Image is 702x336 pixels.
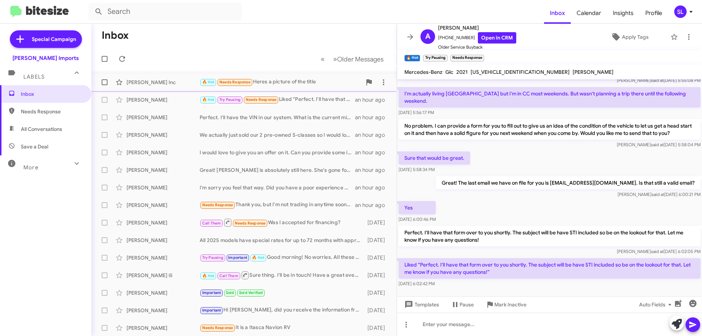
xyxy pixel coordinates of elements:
[202,97,215,102] span: 🔥 Hot
[399,216,436,222] span: [DATE] 6:00:46 PM
[494,298,526,311] span: Mark Inactive
[12,54,79,62] div: [PERSON_NAME] Imports
[651,249,664,254] span: said at
[617,249,701,254] span: [PERSON_NAME] [DATE] 6:02:05 PM
[618,192,701,197] span: [PERSON_NAME] [DATE] 6:00:21 PM
[355,201,391,209] div: an hour ago
[10,30,82,48] a: Special Campaign
[399,281,435,286] span: [DATE] 6:02:42 PM
[21,125,62,133] span: All Conversations
[127,237,200,244] div: [PERSON_NAME]
[88,3,242,20] input: Search
[23,73,45,80] span: Labels
[226,290,234,295] span: Sold
[127,114,200,121] div: [PERSON_NAME]
[200,184,355,191] div: I'm sorry you feel that way. Did you have a poor experience with us last time?
[200,201,355,209] div: Thank you, but I'm not trading in anytime soon. My current MB is a 2004 and I love it.
[651,78,664,83] span: said at
[399,167,435,172] span: [DATE] 5:58:34 PM
[438,32,516,44] span: [PHONE_NUMBER]
[399,87,701,107] p: I'm actually living [GEOGRAPHIC_DATA] but I'm in CC most weekends. But wasn't planning a trip the...
[200,271,364,280] div: Sure thing. I'll be in touch! Have a great evening.
[607,3,639,24] a: Insights
[639,3,668,24] a: Profile
[32,35,76,43] span: Special Campaign
[246,97,277,102] span: Needs Response
[127,324,200,332] div: [PERSON_NAME]
[399,201,436,214] p: Yes
[102,30,129,41] h1: Inbox
[480,298,532,311] button: Mark Inactive
[592,30,667,44] button: Apply Tags
[445,298,480,311] button: Pause
[200,237,364,244] div: All 2025 models have special rates for up to 72 months with approved credit. Plus, when you choos...
[450,55,484,61] small: Needs Response
[316,52,329,67] button: Previous
[425,31,430,42] span: A
[200,149,355,156] div: I would love to give you an offer on it. Can you provide some information on that vehicle for me?...
[617,142,701,147] span: [PERSON_NAME] [DATE] 5:58:04 PM
[200,253,364,262] div: Good morning! No worries. All these different models with different letters/numbers can absolutel...
[573,69,614,75] span: [PERSON_NAME]
[460,298,474,311] span: Pause
[21,90,83,98] span: Inbox
[321,54,325,64] span: «
[200,324,364,332] div: It is a Itasca Navion RV
[438,23,516,32] span: [PERSON_NAME]
[436,176,701,189] p: Great! The last email we have on file for you is [EMAIL_ADDRESS][DOMAIN_NAME]. Is that still a va...
[21,143,48,150] span: Save a Deal
[639,298,674,311] span: Auto Fields
[202,290,221,295] span: Important
[333,54,337,64] span: »
[355,131,391,139] div: an hour ago
[404,69,442,75] span: Mercedes-Benz
[127,272,200,279] div: [PERSON_NAME] Iii
[355,149,391,156] div: an hour ago
[219,80,250,84] span: Needs Response
[252,255,264,260] span: 🔥 Hot
[652,192,664,197] span: said at
[127,289,200,297] div: [PERSON_NAME]
[404,55,420,61] small: 🔥 Hot
[202,308,221,313] span: Important
[364,254,391,261] div: [DATE]
[355,184,391,191] div: an hour ago
[364,289,391,297] div: [DATE]
[633,298,680,311] button: Auto Fields
[127,184,200,191] div: [PERSON_NAME]
[329,52,388,67] button: Next
[456,69,468,75] span: 2021
[364,324,391,332] div: [DATE]
[317,52,388,67] nav: Page navigation example
[202,273,215,278] span: 🔥 Hot
[355,96,391,103] div: an hour ago
[127,131,200,139] div: [PERSON_NAME]
[668,5,694,18] button: SL
[23,164,38,171] span: More
[674,5,687,18] div: SL
[200,306,364,314] div: Hi [PERSON_NAME], did you receive the information from [PERSON_NAME] [DATE] in regards to the GLA...
[127,149,200,156] div: [PERSON_NAME]
[239,290,263,295] span: Sold Verified
[337,55,384,63] span: Older Messages
[200,114,355,121] div: Perfect. I'll have the VIN in our system. What is the current miles and condition of the truck?
[200,95,355,104] div: Liked “Perfect. I'll have that form over to you shortly. The subject will be have STI included so...
[617,78,701,83] span: [PERSON_NAME] [DATE] 5:55:08 PM
[228,255,247,260] span: Important
[355,166,391,174] div: an hour ago
[235,221,266,226] span: Needs Response
[127,166,200,174] div: [PERSON_NAME]
[403,298,439,311] span: Templates
[445,69,453,75] span: Glc
[364,237,391,244] div: [DATE]
[544,3,571,24] a: Inbox
[200,218,364,227] div: Was I accepted for financing?
[397,298,445,311] button: Templates
[202,255,223,260] span: Try Pausing
[571,3,607,24] a: Calendar
[651,142,664,147] span: said at
[202,203,233,207] span: Needs Response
